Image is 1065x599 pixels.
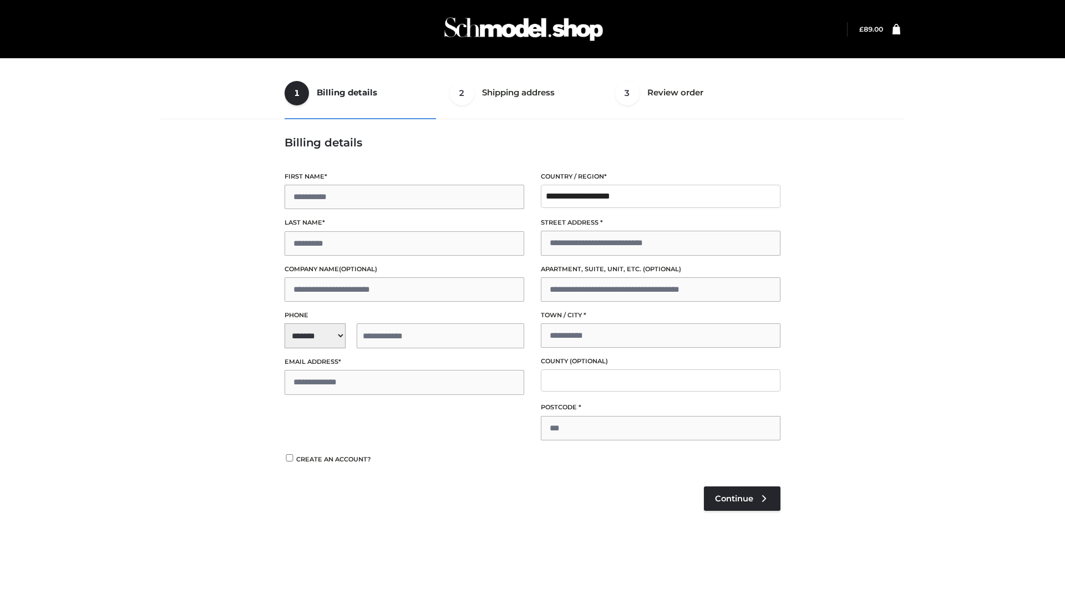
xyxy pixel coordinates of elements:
[541,310,780,321] label: Town / City
[715,494,753,504] span: Continue
[859,25,883,33] a: £89.00
[339,265,377,273] span: (optional)
[541,171,780,182] label: Country / Region
[541,264,780,275] label: Apartment, suite, unit, etc.
[285,310,524,321] label: Phone
[859,25,883,33] bdi: 89.00
[704,486,780,511] a: Continue
[859,25,864,33] span: £
[570,357,608,365] span: (optional)
[285,454,295,461] input: Create an account?
[285,217,524,228] label: Last name
[296,455,371,463] span: Create an account?
[541,356,780,367] label: County
[440,7,607,51] img: Schmodel Admin 964
[541,217,780,228] label: Street address
[643,265,681,273] span: (optional)
[285,171,524,182] label: First name
[285,357,524,367] label: Email address
[541,402,780,413] label: Postcode
[285,136,780,149] h3: Billing details
[285,264,524,275] label: Company name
